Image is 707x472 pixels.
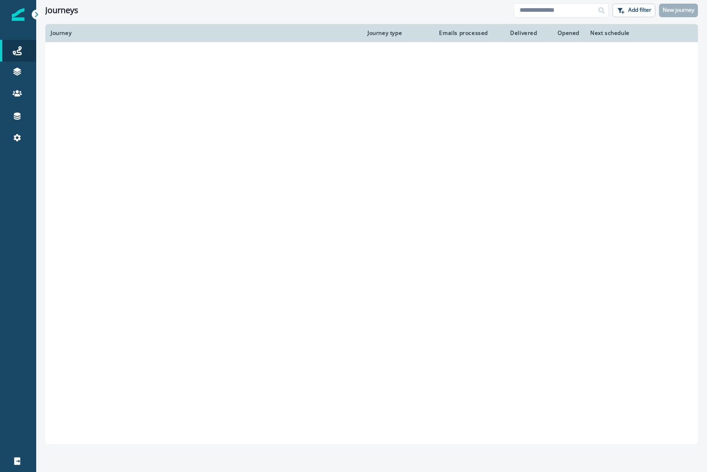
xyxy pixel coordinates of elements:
[659,4,698,17] button: New journey
[368,29,425,37] div: Journey type
[663,7,694,13] p: New journey
[12,8,24,21] img: Inflection
[499,29,537,37] div: Delivered
[628,7,651,13] p: Add filter
[435,29,488,37] div: Emails processed
[612,4,655,17] button: Add filter
[548,29,579,37] div: Opened
[45,5,78,15] h1: Journeys
[590,29,670,37] div: Next schedule
[51,29,357,37] div: Journey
